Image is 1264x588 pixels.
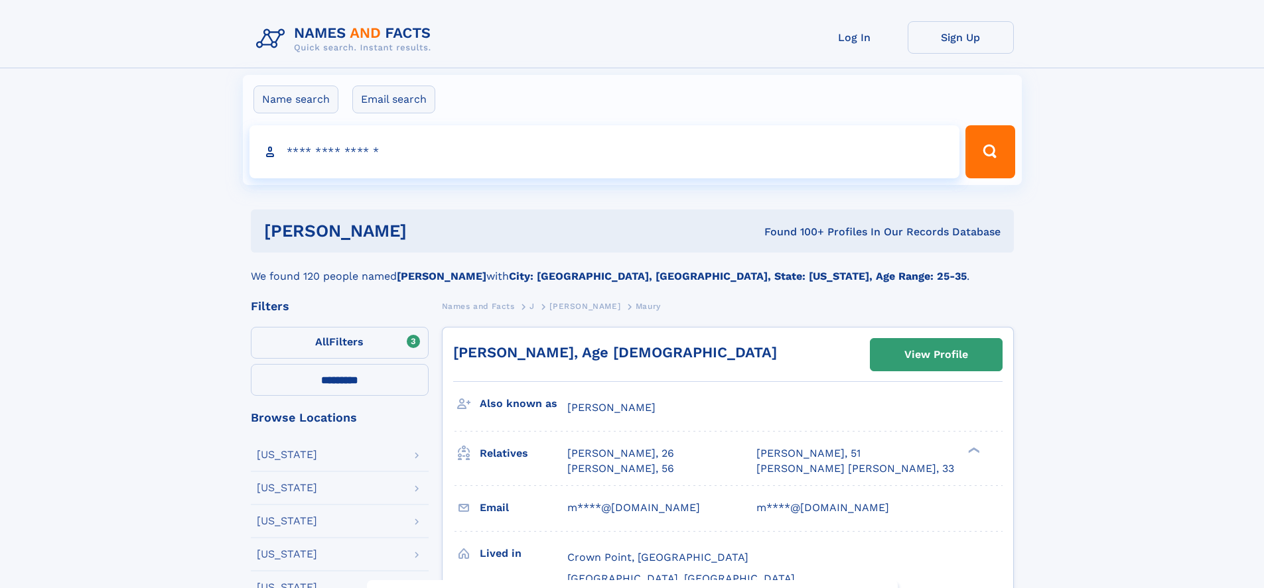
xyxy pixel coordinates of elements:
[251,327,429,359] label: Filters
[549,302,620,311] span: [PERSON_NAME]
[453,344,777,361] a: [PERSON_NAME], Age [DEMOGRAPHIC_DATA]
[567,461,674,476] a: [PERSON_NAME], 56
[251,412,429,424] div: Browse Locations
[257,483,317,493] div: [US_STATE]
[965,125,1015,178] button: Search Button
[249,125,960,178] input: search input
[352,86,435,113] label: Email search
[904,339,968,370] div: View Profile
[257,549,317,559] div: [US_STATE]
[264,223,586,239] h1: [PERSON_NAME]
[529,298,535,314] a: J
[480,392,567,415] h3: Also known as
[567,401,656,414] span: [PERSON_NAME]
[756,461,954,476] a: [PERSON_NAME] [PERSON_NAME], 33
[871,339,1002,371] a: View Profile
[315,335,329,348] span: All
[802,21,908,54] a: Log In
[567,551,748,563] span: Crown Point, [GEOGRAPHIC_DATA]
[509,270,967,282] b: City: [GEOGRAPHIC_DATA], [GEOGRAPHIC_DATA], State: [US_STATE], Age Range: 25-35
[756,446,861,461] a: [PERSON_NAME], 51
[529,302,535,311] span: J
[567,446,674,461] a: [PERSON_NAME], 26
[480,497,567,519] h3: Email
[567,572,795,585] span: [GEOGRAPHIC_DATA], [GEOGRAPHIC_DATA]
[257,516,317,526] div: [US_STATE]
[257,449,317,460] div: [US_STATE]
[251,21,442,57] img: Logo Names and Facts
[442,298,515,314] a: Names and Facts
[480,442,567,465] h3: Relatives
[549,298,620,314] a: [PERSON_NAME]
[251,300,429,312] div: Filters
[397,270,486,282] b: [PERSON_NAME]
[636,302,661,311] span: Maury
[253,86,338,113] label: Name search
[251,253,1014,284] div: We found 120 people named with .
[965,446,981,455] div: ❯
[480,542,567,565] h3: Lived in
[585,225,1001,239] div: Found 100+ Profiles In Our Records Database
[908,21,1014,54] a: Sign Up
